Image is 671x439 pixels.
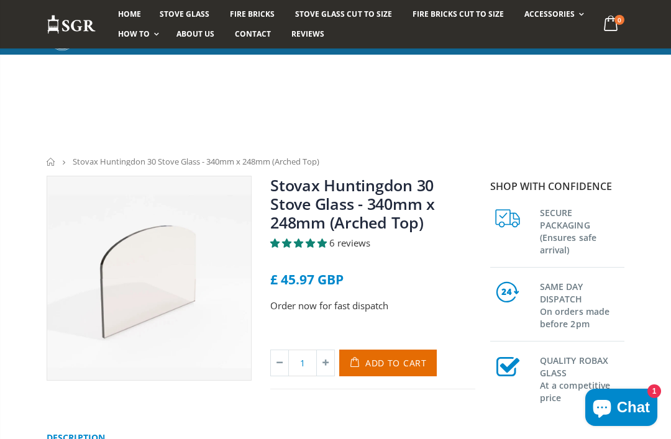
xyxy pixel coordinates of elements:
[599,12,624,37] a: 0
[540,278,624,330] h3: SAME DAY DISPATCH On orders made before 2pm
[295,9,391,19] span: Stove Glass Cut To Size
[614,15,624,25] span: 0
[270,237,329,249] span: 5.00 stars
[226,24,280,44] a: Contact
[118,9,141,19] span: Home
[118,29,150,39] span: How To
[160,9,209,19] span: Stove Glass
[286,4,401,24] a: Stove Glass Cut To Size
[540,352,624,404] h3: QUALITY ROBAX GLASS At a competitive price
[109,24,165,44] a: How To
[47,158,56,166] a: Home
[524,9,575,19] span: Accessories
[339,350,437,376] button: Add to Cart
[176,29,214,39] span: About us
[490,179,624,194] p: Shop with confidence
[270,299,475,313] p: Order now for fast dispatch
[291,29,324,39] span: Reviews
[329,237,370,249] span: 6 reviews
[47,14,96,35] img: Stove Glass Replacement
[413,9,504,19] span: Fire Bricks Cut To Size
[230,9,275,19] span: Fire Bricks
[515,4,590,24] a: Accessories
[270,271,344,288] span: £ 45.97 GBP
[150,4,219,24] a: Stove Glass
[47,176,251,380] img: smallgradualarchedtopstoveglass_80336215-5c9a-4825-a9b8-9c2c471dc6ab_800x_crop_center.webp
[221,4,284,24] a: Fire Bricks
[282,24,334,44] a: Reviews
[167,24,224,44] a: About us
[109,4,150,24] a: Home
[235,29,271,39] span: Contact
[365,357,427,369] span: Add to Cart
[540,204,624,256] h3: SECURE PACKAGING (Ensures safe arrival)
[403,4,513,24] a: Fire Bricks Cut To Size
[73,156,319,167] span: Stovax Huntingdon 30 Stove Glass - 340mm x 248mm (Arched Top)
[270,174,435,233] a: Stovax Huntingdon 30 Stove Glass - 340mm x 248mm (Arched Top)
[582,389,661,429] inbox-online-store-chat: Shopify online store chat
